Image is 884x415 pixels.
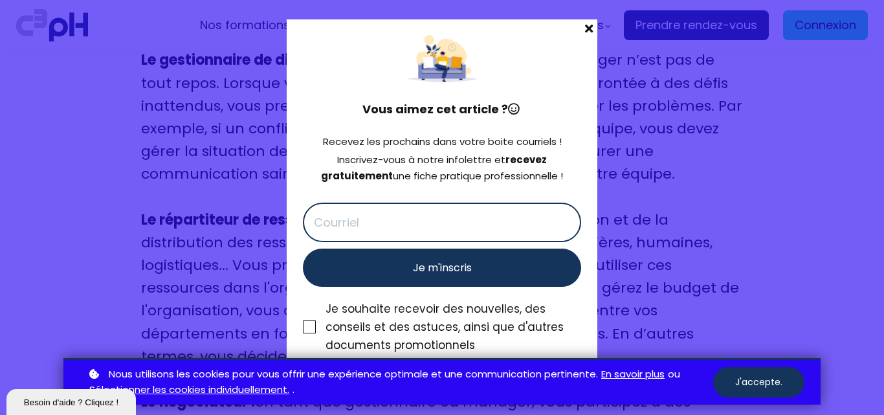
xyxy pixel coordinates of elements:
iframe: chat widget [6,387,138,415]
button: J'accepte. [713,367,804,398]
div: Recevez les prochains dans votre boite courriels ! [303,134,581,150]
a: Sélectionner les cookies individuellement. [89,382,289,398]
button: Je m'inscris [303,249,581,287]
div: Inscrivez-vous à notre infolettre et une fiche pratique professionnelle ! [303,152,581,185]
a: En savoir plus [601,366,665,383]
input: Courriel [303,203,581,242]
p: ou . [86,366,713,399]
span: Je m'inscris [413,260,472,276]
div: Je souhaite recevoir des nouvelles, des conseils et des astuces, ainsi que d'autres documents pro... [326,300,581,354]
strong: recevez [505,153,547,166]
strong: gratuitement [321,169,393,183]
span: Nous utilisons les cookies pour vous offrir une expérience optimale et une communication pertinente. [109,366,598,383]
h4: Vous aimez cet article ? [303,100,581,118]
